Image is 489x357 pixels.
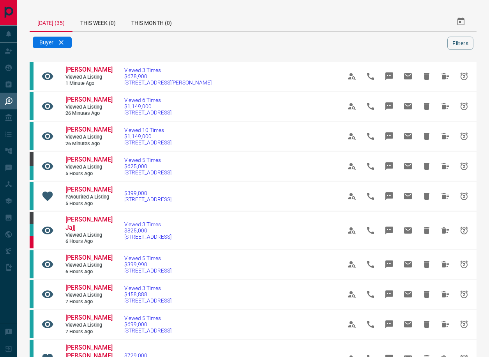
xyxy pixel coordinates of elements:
[65,134,112,141] span: Viewed a Listing
[455,67,473,86] span: Snooze
[65,322,112,329] span: Viewed a Listing
[380,97,399,116] span: Message
[399,315,417,334] span: Email
[417,285,436,304] span: Hide
[124,133,171,139] span: $1,149,000
[361,221,380,240] span: Call
[124,127,171,133] span: Viewed 10 Times
[30,182,34,210] div: condos.ca
[124,267,171,274] span: [STREET_ADDRESS]
[124,285,171,291] span: Viewed 3 Times
[30,92,34,120] div: condos.ca
[30,62,34,90] div: condos.ca
[65,171,112,177] span: 5 hours ago
[65,329,112,335] span: 7 hours ago
[30,122,34,150] div: condos.ca
[417,127,436,146] span: Hide
[65,186,112,194] a: [PERSON_NAME]
[30,12,72,32] div: [DATE] (35)
[455,285,473,304] span: Snooze
[452,12,470,31] button: Select Date Range
[65,216,113,231] span: [PERSON_NAME] Jajj
[124,255,171,261] span: Viewed 5 Times
[30,280,34,308] div: condos.ca
[124,285,171,304] a: Viewed 3 Times$458,888[STREET_ADDRESS]
[455,255,473,274] span: Snooze
[361,97,380,116] span: Call
[65,238,112,245] span: 6 hours ago
[39,39,53,46] span: Buyer
[361,127,380,146] span: Call
[436,127,455,146] span: Hide All from KATE NESTEROVA
[455,127,473,146] span: Snooze
[65,269,112,275] span: 6 hours ago
[342,255,361,274] span: View Profile
[417,221,436,240] span: Hide
[124,103,171,109] span: $1,149,000
[124,79,212,86] span: [STREET_ADDRESS][PERSON_NAME]
[124,109,171,116] span: [STREET_ADDRESS]
[436,187,455,206] span: Hide All from Elvina Raharja
[65,66,112,74] a: [PERSON_NAME]
[65,104,112,111] span: Viewed a Listing
[65,194,112,200] span: Favourited a Listing
[399,255,417,274] span: Email
[124,315,171,321] span: Viewed 5 Times
[447,37,473,50] button: Filters
[380,187,399,206] span: Message
[380,285,399,304] span: Message
[124,227,171,234] span: $825,000
[455,187,473,206] span: Snooze
[361,285,380,304] span: Call
[124,221,171,227] span: Viewed 3 Times
[455,97,473,116] span: Snooze
[417,187,436,206] span: Hide
[65,254,113,261] span: [PERSON_NAME]
[342,67,361,86] span: View Profile
[65,164,112,171] span: Viewed a Listing
[455,157,473,176] span: Snooze
[342,127,361,146] span: View Profile
[65,96,112,104] a: [PERSON_NAME]
[436,285,455,304] span: Hide All from Florencia Berezan
[342,221,361,240] span: View Profile
[124,157,171,176] a: Viewed 5 Times$625,000[STREET_ADDRESS]
[124,261,171,267] span: $399,990
[399,221,417,240] span: Email
[65,126,112,134] a: [PERSON_NAME]
[65,126,113,133] span: [PERSON_NAME]
[65,156,113,163] span: [PERSON_NAME]
[65,299,112,305] span: 7 hours ago
[399,157,417,176] span: Email
[124,127,171,146] a: Viewed 10 Times$1,149,000[STREET_ADDRESS]
[380,157,399,176] span: Message
[124,291,171,297] span: $458,888
[361,187,380,206] span: Call
[65,66,113,73] span: [PERSON_NAME]
[436,67,455,86] span: Hide All from Jesse Hsu
[65,216,112,232] a: [PERSON_NAME] Jajj
[124,139,171,146] span: [STREET_ADDRESS]
[417,255,436,274] span: Hide
[417,67,436,86] span: Hide
[380,221,399,240] span: Message
[361,67,380,86] span: Call
[455,315,473,334] span: Snooze
[33,37,72,48] div: Buyer
[380,67,399,86] span: Message
[65,141,112,147] span: 26 minutes ago
[124,234,171,240] span: [STREET_ADDRESS]
[417,315,436,334] span: Hide
[30,152,34,166] div: mrloft.ca
[65,156,112,164] a: [PERSON_NAME]
[65,110,112,117] span: 26 minutes ago
[399,67,417,86] span: Email
[342,315,361,334] span: View Profile
[30,310,34,338] div: condos.ca
[124,190,171,202] a: $399,000[STREET_ADDRESS]
[436,315,455,334] span: Hide All from Leo Janusauskas
[65,254,112,262] a: [PERSON_NAME]
[417,97,436,116] span: Hide
[436,97,455,116] span: Hide All from KATE NESTEROVA
[124,97,171,103] span: Viewed 6 Times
